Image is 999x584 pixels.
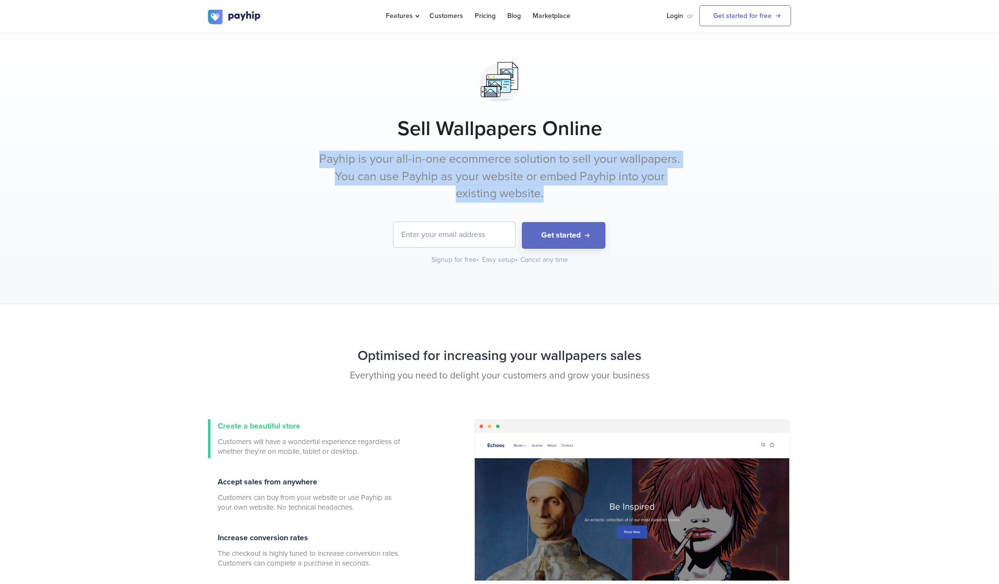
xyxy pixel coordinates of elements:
[208,369,791,383] p: Everything you need to delight your customers and grow your business
[208,419,402,458] a: Create a beautiful store Customers will have a wonderful experience regardless of whether they're...
[218,421,300,431] span: Create a beautiful store
[218,477,317,487] span: Accept sales from anywhere
[317,151,682,203] p: Payhip is your all-in-one ecommerce solution to sell your wallpapers. You can use Payhip as your ...
[699,5,791,26] a: Get started for free
[208,475,402,514] a: Accept sales from anywhere Customers can buy from your website or use Payhip as your own website....
[218,493,402,512] span: Customers can buy from your website or use Payhip as your own website. No technical headaches.
[394,222,515,247] input: Enter your email address
[515,256,517,264] span: •
[218,549,402,568] span: The checkout is highly tuned to increase conversion rates. Customers can complete a purchase in s...
[431,255,480,265] div: Signup for free
[218,533,308,543] span: Increase conversion rates
[522,222,605,249] button: Get started
[218,437,402,456] span: Customers will have a wonderful experience regardless of whether they're on mobile, tablet or des...
[208,117,791,141] h1: Sell Wallpapers Online
[208,531,402,570] a: Increase conversion rates The checkout is highly tuned to increase conversion rates. Customers ca...
[482,255,518,265] div: Easy setup
[386,12,418,20] span: Features
[520,255,568,265] div: Cancel any time
[208,10,261,24] img: logo.svg
[208,343,791,369] h2: Optimised for increasing your wallpapers sales
[475,58,524,107] img: svg+xml;utf8,%3Csvg%20viewBox%3D%220%200%20100%20100%22%20xmlns%3D%22http%3A%2F%2Fwww.w3.org%2F20...
[477,256,479,264] span: •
